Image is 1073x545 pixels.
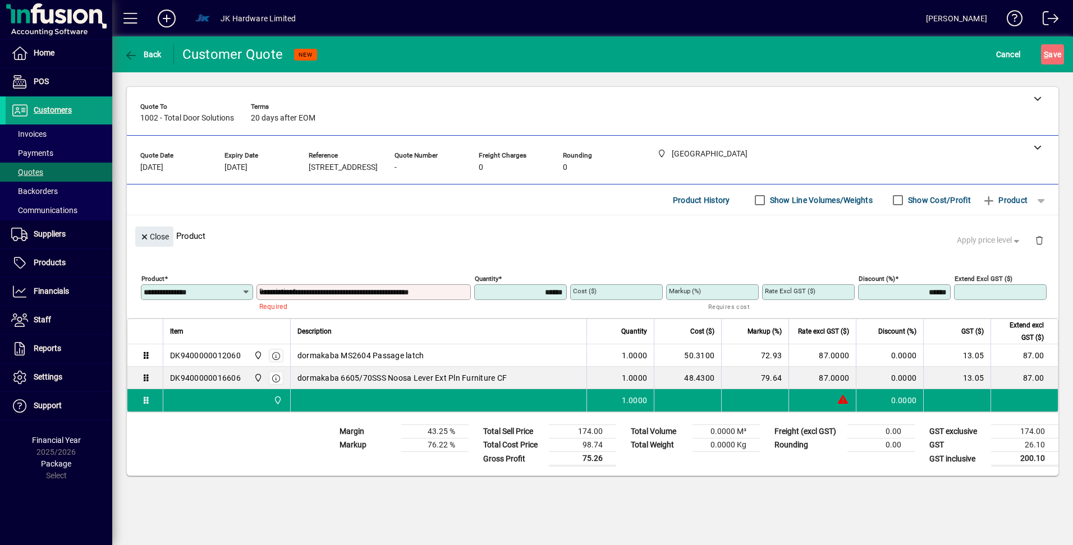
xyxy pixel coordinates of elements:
[140,114,234,123] span: 1002 - Total Door Solutions
[475,275,498,283] mat-label: Quantity
[41,459,71,468] span: Package
[127,215,1058,256] div: Product
[6,39,112,67] a: Home
[6,278,112,306] a: Financials
[926,10,987,27] div: [PERSON_NAME]
[622,395,648,406] span: 1.0000
[769,438,847,452] td: Rounding
[140,228,169,246] span: Close
[6,144,112,163] a: Payments
[563,163,567,172] span: 0
[1034,2,1059,39] a: Logout
[923,344,991,367] td: 13.05
[693,425,760,438] td: 0.0000 M³
[748,325,782,338] span: Markup (%)
[34,229,66,238] span: Suppliers
[11,130,47,138] span: Invoices
[998,2,1023,39] a: Knowledge Base
[6,249,112,277] a: Products
[135,227,173,247] button: Close
[6,220,112,248] a: Suppliers
[693,438,760,452] td: 0.0000 Kg
[6,392,112,420] a: Support
[478,452,549,466] td: Gross Profit
[673,191,730,209] span: Product History
[923,367,991,389] td: 13.05
[625,438,693,452] td: Total Weight
[6,306,112,334] a: Staff
[395,163,397,172] span: -
[170,350,241,361] div: DK9400000012060
[669,287,701,295] mat-label: Markup (%)
[6,182,112,201] a: Backorders
[622,350,648,361] span: 1.0000
[11,206,77,215] span: Communications
[297,372,507,384] span: dormakaba 6605/70SSS Noosa Lever Ext Pln Furniture CF
[856,367,923,389] td: 0.0000
[34,258,66,267] span: Products
[769,425,847,438] td: Freight (excl GST)
[1044,50,1048,59] span: S
[221,10,296,27] div: JK Hardware Limited
[297,325,332,338] span: Description
[251,114,315,123] span: 20 days after EOM
[124,50,162,59] span: Back
[34,48,54,57] span: Home
[859,275,895,283] mat-label: Discount (%)
[251,349,264,362] span: Auckland
[952,230,1026,251] button: Apply price level
[401,438,469,452] td: 76.22 %
[478,438,549,452] td: Total Cost Price
[668,190,735,210] button: Product History
[112,44,174,64] app-page-header-button: Back
[957,234,1022,246] span: Apply price level
[856,389,923,412] td: 0.0000
[622,372,648,384] span: 1.0000
[251,372,264,384] span: Auckland
[654,344,721,367] td: 50.3100
[906,195,971,206] label: Show Cost/Profit
[170,372,241,384] div: DK9400000016606
[6,124,112,144] a: Invoices
[998,319,1044,344] span: Extend excl GST ($)
[721,367,788,389] td: 79.64
[11,149,53,158] span: Payments
[924,452,991,466] td: GST inclusive
[1041,44,1064,64] button: Save
[299,51,313,58] span: NEW
[259,287,292,295] mat-label: Description
[991,425,1058,438] td: 174.00
[140,163,163,172] span: [DATE]
[654,367,721,389] td: 48.4300
[478,425,549,438] td: Total Sell Price
[549,425,616,438] td: 174.00
[955,275,1012,283] mat-label: Extend excl GST ($)
[991,367,1058,389] td: 87.00
[1026,235,1053,245] app-page-header-button: Delete
[961,325,984,338] span: GST ($)
[847,425,915,438] td: 0.00
[856,344,923,367] td: 0.0000
[1044,45,1061,63] span: ave
[991,438,1058,452] td: 26.10
[6,68,112,96] a: POS
[708,300,750,313] mat-hint: Requires cost
[170,325,184,338] span: Item
[6,363,112,391] a: Settings
[991,452,1058,466] td: 200.10
[996,45,1021,63] span: Cancel
[721,344,788,367] td: 72.93
[34,401,62,410] span: Support
[765,287,815,295] mat-label: Rate excl GST ($)
[309,163,378,172] span: [STREET_ADDRESS]
[11,168,43,177] span: Quotes
[32,436,81,445] span: Financial Year
[924,425,991,438] td: GST exclusive
[34,372,62,381] span: Settings
[401,425,469,438] td: 43.25 %
[334,425,401,438] td: Margin
[621,325,647,338] span: Quantity
[796,350,849,361] div: 87.0000
[991,344,1058,367] td: 87.00
[847,438,915,452] td: 0.00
